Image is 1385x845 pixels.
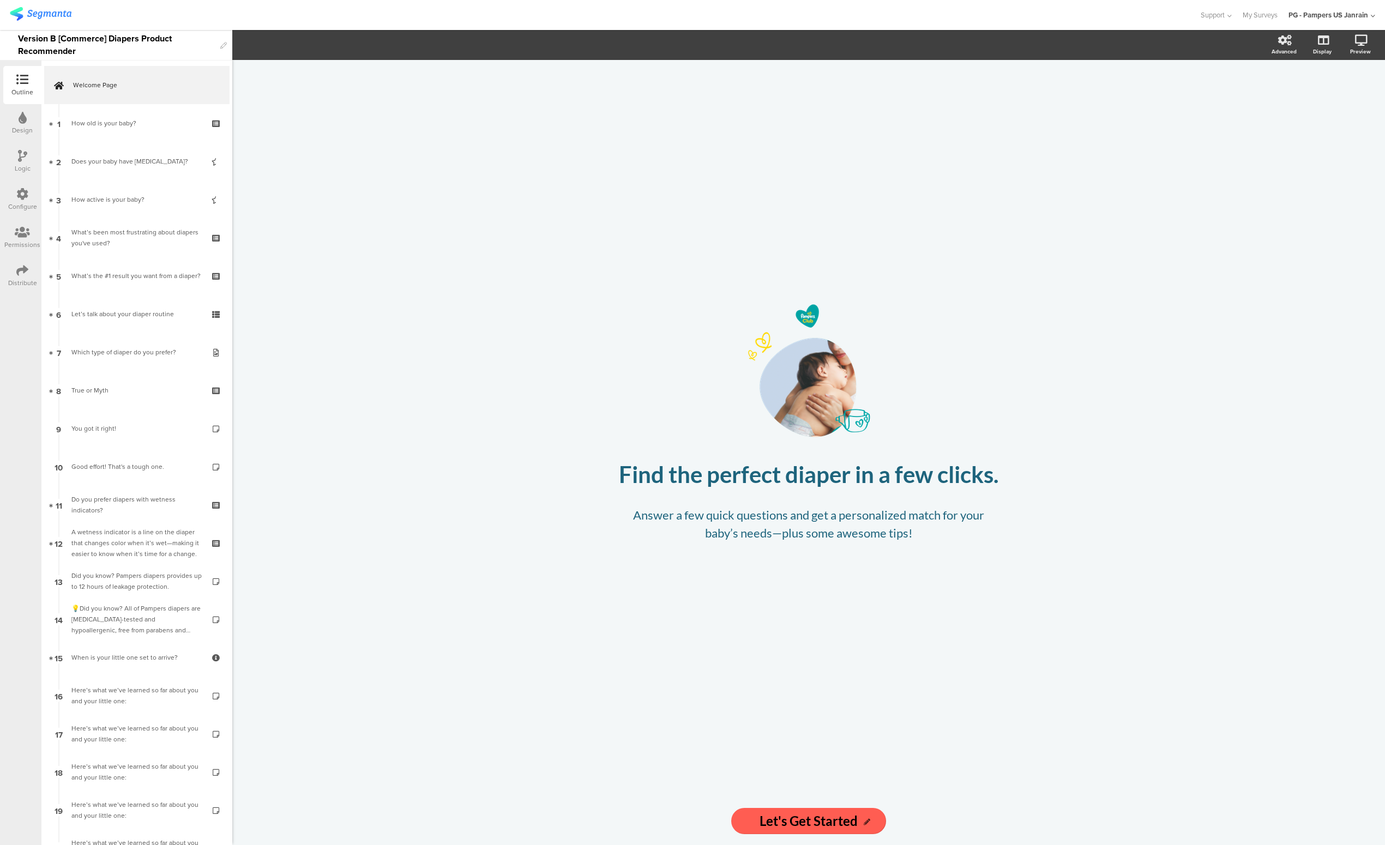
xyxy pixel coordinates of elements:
[44,180,230,219] a: 3 How active is your baby?
[71,385,202,396] div: True or Myth
[55,766,63,778] span: 18
[44,524,230,562] a: 12 A wetness indicator is a line on the diaper that changes color when it’s wet—making it easier ...
[15,164,31,173] div: Logic
[71,156,202,167] div: Does your baby have sensitive skin?
[55,461,63,473] span: 10
[56,384,61,396] span: 8
[44,219,230,257] a: 4 What’s been most frustrating about diapers you've used?
[55,728,63,740] span: 17
[71,461,202,472] div: Good effort! That's a tough one.
[44,257,230,295] a: 5 What’s the #1 result you want from a diaper?
[44,104,230,142] a: 1 How old is your baby?
[11,87,33,97] div: Outline
[731,808,886,834] input: Start
[44,409,230,448] a: 9 You got it right!
[44,333,230,371] a: 7 Which type of diaper do you prefer?
[71,723,202,745] div: Here’s what we’ve learned so far about you and your little one:
[71,570,202,592] div: Did you know? Pampers diapers provides up to 12 hours of leakage protection.
[618,506,999,542] p: Answer a few quick questions and get a personalized match for your baby’s needs—plus some awesome...
[71,685,202,707] div: Here’s what we’ve learned so far about you and your little one:
[44,66,230,104] a: Welcome Page
[56,270,61,282] span: 5
[44,791,230,829] a: 19 Here’s what we’ve learned so far about you and your little one:
[71,347,202,358] div: Which type of diaper do you prefer?
[44,715,230,753] a: 17 Here’s what we’ve learned so far about you and your little one:
[607,461,1010,488] p: Find the perfect diaper in a few clicks.
[71,603,202,636] div: 💡Did you know? All of Pampers diapers are dermatologist-tested and hypoallergenic, free from para...
[55,575,63,587] span: 13
[57,346,61,358] span: 7
[44,448,230,486] a: 10 Good effort! That's a tough one.
[56,232,61,244] span: 4
[8,278,37,288] div: Distribute
[73,80,213,90] span: Welcome Page
[71,194,202,205] div: How active is your baby?
[44,677,230,715] a: 16 Here’s what we’ve learned so far about you and your little one:
[71,761,202,783] div: Here’s what we’ve learned so far about you and your little one:
[57,117,61,129] span: 1
[44,600,230,638] a: 14 💡Did you know? All of Pampers diapers are [MEDICAL_DATA]-tested and hypoallergenic, free from ...
[1201,10,1225,20] span: Support
[55,651,63,663] span: 15
[10,7,71,21] img: segmanta logo
[71,527,202,559] div: A wetness indicator is a line on the diaper that changes color when it’s wet—making it easier to ...
[71,227,202,249] div: What’s been most frustrating about diapers you've used?
[44,753,230,791] a: 18 Here’s what we’ve learned so far about you and your little one:
[55,613,63,625] span: 14
[71,270,202,281] div: What’s the #1 result you want from a diaper?
[71,309,202,319] div: Let’s talk about your diaper routine
[44,486,230,524] a: 11 Do you prefer diapers with wetness indicators?
[55,537,63,549] span: 12
[44,638,230,677] a: 15 When is your little one set to arrive?
[71,652,202,663] div: When is your little one set to arrive?
[56,422,61,434] span: 9
[56,194,61,206] span: 3
[56,155,61,167] span: 2
[12,125,33,135] div: Design
[56,308,61,320] span: 6
[71,423,202,434] div: You got it right!
[1288,10,1368,20] div: PG - Pampers US Janrain
[44,295,230,333] a: 6 Let’s talk about your diaper routine
[8,202,37,212] div: Configure
[1272,47,1297,56] div: Advanced
[1313,47,1332,56] div: Display
[4,240,40,250] div: Permissions
[18,30,215,60] div: Version B [Commerce] Diapers Product Recommender
[44,371,230,409] a: 8 True or Myth
[71,494,202,516] div: Do you prefer diapers with wetness indicators?
[56,499,62,511] span: 11
[44,562,230,600] a: 13 Did you know? Pampers diapers provides up to 12 hours of leakage protection.
[55,804,63,816] span: 19
[71,799,202,821] div: Here’s what we’ve learned so far about you and your little one:
[1350,47,1371,56] div: Preview
[55,690,63,702] span: 16
[44,142,230,180] a: 2 Does your baby have [MEDICAL_DATA]?
[71,118,202,129] div: How old is your baby?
